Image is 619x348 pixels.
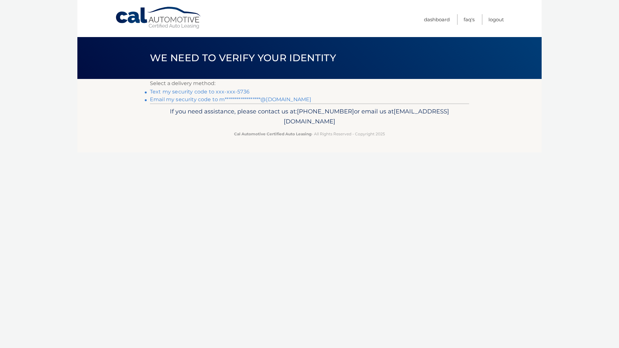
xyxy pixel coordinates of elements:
[464,14,475,25] a: FAQ's
[150,52,336,64] span: We need to verify your identity
[150,89,250,95] a: Text my security code to xxx-xxx-5736
[424,14,450,25] a: Dashboard
[115,6,202,29] a: Cal Automotive
[154,106,465,127] p: If you need assistance, please contact us at: or email us at
[297,108,354,115] span: [PHONE_NUMBER]
[234,131,311,136] strong: Cal Automotive Certified Auto Leasing
[150,79,469,88] p: Select a delivery method:
[488,14,504,25] a: Logout
[154,130,465,137] p: - All Rights Reserved - Copyright 2025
